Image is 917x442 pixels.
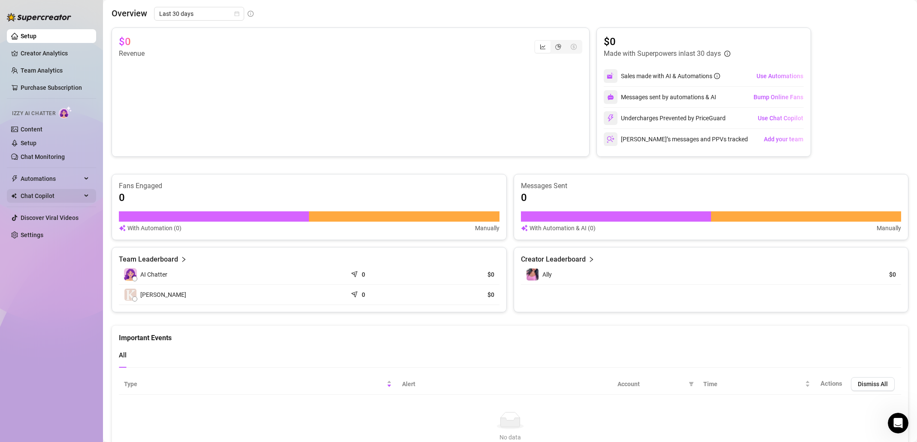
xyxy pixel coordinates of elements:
[397,374,612,395] th: Alert
[21,33,36,40] a: Setup
[7,253,165,273] div: Ella says…
[521,191,527,204] article: 0
[604,132,748,146] div: [PERSON_NAME]’s messages and PPVs tracked
[604,90,716,104] div: Messages sent by automations & AI
[756,69,804,83] button: Use Automations
[764,136,803,143] span: Add your team
[7,273,165,344] div: Ella says…
[542,271,552,278] span: Ally
[530,223,596,233] article: With Automation & AI (0)
[21,140,36,146] a: Setup
[351,289,360,298] span: send
[119,223,126,233] img: svg%3e
[119,254,178,265] article: Team Leaderboard
[607,135,614,143] img: svg%3e
[21,84,82,91] a: Purchase Subscription
[540,44,546,50] span: line-chart
[724,51,730,57] span: info-circle
[21,189,82,203] span: Chat Copilot
[21,172,82,186] span: Automations
[7,13,71,21] img: logo-BBDzfeDw.svg
[617,379,685,389] span: Account
[119,181,499,191] article: Fans Engaged
[124,289,136,301] img: Kayden Kitty
[140,290,186,299] span: [PERSON_NAME]
[604,35,730,49] article: $0
[362,270,365,279] article: 0
[112,7,147,20] article: Overview
[714,73,720,79] span: info-circle
[757,73,803,79] span: Use Automations
[11,193,17,199] img: Chat Copilot
[588,254,594,265] span: right
[42,11,107,19] p: The team can also help
[140,270,167,279] span: AI Chatter
[604,111,726,125] div: Undercharges Prevented by PriceGuard
[763,132,804,146] button: Add your team
[119,49,145,59] article: Revenue
[607,114,614,122] img: svg%3e
[521,181,902,191] article: Messages Sent
[607,72,614,80] img: svg%3e
[534,40,582,54] div: segmented control
[888,413,908,433] iframe: Intercom live chat
[42,4,97,11] h1: [PERSON_NAME]
[351,269,360,277] span: send
[21,126,42,133] a: Content
[11,175,18,182] span: thunderbolt
[527,268,539,280] img: Ally
[7,241,165,253] div: [DATE]
[21,214,79,221] a: Discover Viral Videos
[21,232,43,238] a: Settings
[234,11,239,16] span: calendar
[428,290,494,299] article: $0
[7,97,165,156] div: Ella says…
[758,115,803,122] span: Use Chat Copilot
[151,3,166,19] div: Close
[26,254,34,263] img: Profile image for Ella
[362,290,365,299] article: 0
[133,156,165,175] div: Done!
[37,255,146,262] div: joined the conversation
[521,254,586,265] article: Creator Leaderboard
[21,46,89,60] a: Creator Analytics
[37,256,85,262] b: [PERSON_NAME]
[127,433,893,442] div: No data
[7,182,165,241] div: Ella says…
[877,223,901,233] article: Manually
[621,71,720,81] div: Sales made with AI & Automations
[7,12,141,65] div: Step 5: Exclude FansUse the "Exclude Fans - Handle Chats with AI" option if there are high spende...
[7,97,141,149] div: Step 6: Visible Body Parts: Selecting the body parts clearly visible in each item helps [PERSON_N...
[119,326,901,343] div: Important Events
[140,77,158,85] div: Done!
[7,156,165,182] div: Kayden says…
[428,270,494,279] article: $0
[604,49,721,59] article: Made with Superpowers in last 30 days
[7,182,141,235] div: Amazing! Thanks for letting us know, I’ll review your bio now and make sure everything looks good...
[12,110,55,118] span: Izzy AI Chatter
[119,191,125,204] article: 0
[571,44,577,50] span: dollar-circle
[24,5,38,18] img: Profile image for Ella
[698,374,815,395] th: Time
[21,67,63,74] a: Team Analytics
[159,7,239,20] span: Last 30 days
[181,254,187,265] span: right
[851,377,895,391] button: Dismiss All
[703,379,803,389] span: Time
[857,270,896,279] article: $0
[14,187,134,229] div: Amazing! Thanks for letting us know, I’ll review your bio now and make sure everything looks good...
[124,379,385,389] span: Type
[119,35,131,49] article: $0
[119,374,397,395] th: Type
[14,18,134,60] div: Use the "Exclude Fans - Handle Chats with AI" option if there are high spenders you want to chat ...
[59,106,72,119] img: AI Chatter
[820,380,842,387] span: Actions
[687,378,696,390] span: filter
[134,3,151,20] button: Home
[555,44,561,50] span: pie-chart
[757,111,804,125] button: Use Chat Copilot
[521,223,528,233] img: svg%3e
[858,381,888,387] span: Dismiss All
[248,11,254,17] span: info-circle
